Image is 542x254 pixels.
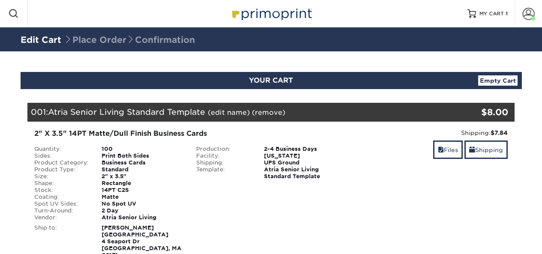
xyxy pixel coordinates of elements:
[228,4,314,23] img: Primoprint
[479,10,504,18] span: MY CART
[359,128,508,137] div: Shipping:
[28,207,96,214] div: Turn-Around:
[95,146,190,152] div: 100
[258,159,352,166] div: UPS Ground
[95,207,190,214] div: 2 Day
[208,108,250,117] a: (edit name)
[491,129,508,136] strong: $7.84
[190,146,258,152] div: Production:
[28,214,96,221] div: Vendor:
[190,159,258,166] div: Shipping:
[95,159,190,166] div: Business Cards
[95,180,190,187] div: Rectangle
[64,35,195,45] span: Place Order Confirmation
[28,166,96,173] div: Product Type:
[252,108,285,117] a: (remove)
[434,106,509,119] div: $8.00
[95,200,190,207] div: No Spot UV
[28,194,96,200] div: Coating:
[506,11,508,17] span: 1
[258,152,352,159] div: [US_STATE]
[48,107,205,117] span: Atria Senior Living Standard Template
[21,35,61,45] a: Edit Cart
[190,152,258,159] div: Facility:
[95,194,190,200] div: Matte
[95,152,190,159] div: Print Both Sides
[95,214,190,221] div: Atria Senior Living
[433,140,463,159] a: Files
[258,166,352,180] div: Atria Senior Living Standard Template
[28,200,96,207] div: Spot UV Sides:
[28,173,96,180] div: Size:
[28,146,96,152] div: Quantity:
[95,173,190,180] div: 2" x 3.5"
[478,75,518,86] a: Empty Cart
[258,146,352,152] div: 2-4 Business Days
[28,187,96,194] div: Stock:
[34,128,346,139] div: 2" X 3.5" 14PT Matte/Dull Finish Business Cards
[95,166,190,173] div: Standard
[28,152,96,159] div: Sides:
[249,76,293,84] span: YOUR CART
[190,166,258,180] div: Template:
[469,146,475,153] span: shipping
[28,159,96,166] div: Product Category:
[438,146,444,153] span: files
[464,140,508,159] a: Shipping
[95,187,190,194] div: 14PT C2S
[27,103,434,122] div: 001:
[28,180,96,187] div: Shape:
